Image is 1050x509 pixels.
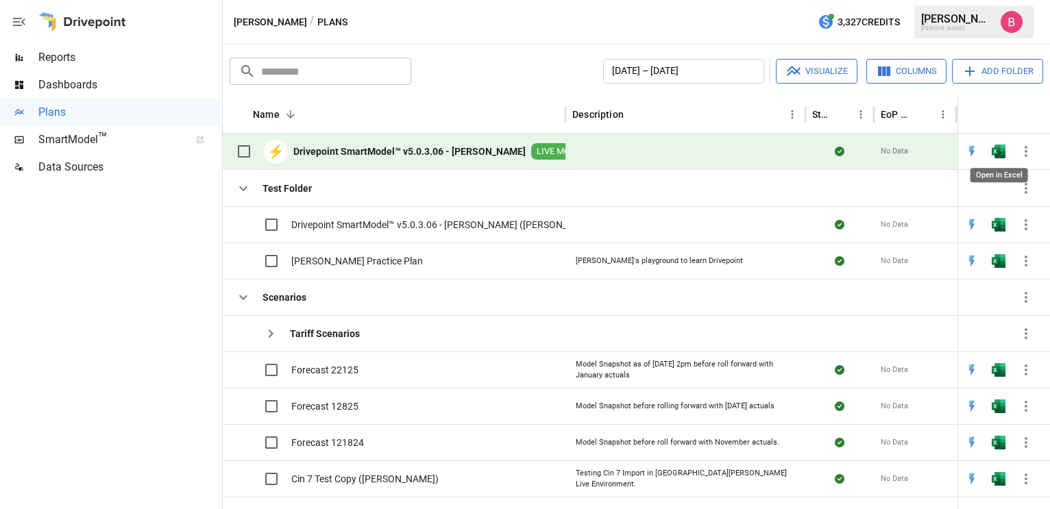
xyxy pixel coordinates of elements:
[992,363,1005,377] img: excel-icon.76473adf.svg
[970,168,1028,182] div: Open in Excel
[835,218,844,232] div: Sync complete
[921,25,992,32] div: [PERSON_NAME]
[234,14,307,31] button: [PERSON_NAME]
[832,105,851,124] button: Sort
[965,145,979,158] div: Open in Quick Edit
[992,145,1005,158] div: Open in Excel
[531,145,591,158] span: LIVE MODEL
[921,12,992,25] div: [PERSON_NAME]
[933,105,953,124] button: EoP Cash column menu
[1001,11,1023,33] img: Benny Fellows
[851,105,870,124] button: Status column menu
[576,359,795,380] div: Model Snapshot as of [DATE] 2pm before roll forward with January actuals
[603,59,764,84] button: [DATE] – [DATE]
[881,473,908,484] span: No Data
[965,363,979,377] img: quick-edit-flash.b8aec18c.svg
[835,145,844,158] div: Sync complete
[992,218,1005,232] div: Open in Excel
[992,254,1005,268] div: Open in Excel
[262,290,306,304] b: Scenarios
[992,3,1031,41] button: Benny Fellows
[262,182,312,195] b: Test Folder
[835,363,844,377] div: Sync complete
[576,437,779,448] div: Model Snapshot before roll forward with November actuals.
[965,436,979,449] img: quick-edit-flash.b8aec18c.svg
[290,327,360,340] b: Tariff Scenarios
[992,145,1005,158] img: excel-icon.76473adf.svg
[291,399,358,413] span: Forecast 12825
[838,14,900,31] span: 3,327 Credits
[38,132,181,148] span: SmartModel
[812,10,905,35] button: 3,327Credits
[965,254,979,268] img: quick-edit-flash.b8aec18c.svg
[812,109,831,120] div: Status
[572,109,624,120] div: Description
[291,472,439,486] span: Cin 7 Test Copy ([PERSON_NAME])
[1021,105,1040,124] button: Sort
[965,145,979,158] img: quick-edit-flash.b8aec18c.svg
[881,109,913,120] div: EoP Cash
[281,105,300,124] button: Sort
[992,363,1005,377] div: Open in Excel
[965,218,979,232] div: Open in Quick Edit
[291,436,364,449] span: Forecast 121824
[965,218,979,232] img: quick-edit-flash.b8aec18c.svg
[914,105,933,124] button: Sort
[992,472,1005,486] img: excel-icon.76473adf.svg
[835,472,844,486] div: Sync complete
[835,436,844,449] div: Sync complete
[881,146,908,157] span: No Data
[98,129,108,147] span: ™
[38,77,219,93] span: Dashboards
[992,472,1005,486] div: Open in Excel
[881,364,908,375] span: No Data
[576,256,743,266] div: [PERSON_NAME]'s playground to learn Drivepoint
[881,256,908,266] span: No Data
[291,363,358,377] span: Forecast 22125
[992,254,1005,268] img: excel-icon.76473adf.svg
[965,472,979,486] img: quick-edit-flash.b8aec18c.svg
[965,436,979,449] div: Open in Quick Edit
[776,59,857,84] button: Visualize
[835,399,844,413] div: Sync complete
[952,59,1043,84] button: Add Folder
[992,399,1005,413] div: Open in Excel
[38,159,219,175] span: Data Sources
[291,254,423,268] span: [PERSON_NAME] Practice Plan
[881,401,908,412] span: No Data
[965,363,979,377] div: Open in Quick Edit
[992,218,1005,232] img: excel-icon.76473adf.svg
[291,218,600,232] span: Drivepoint SmartModel™ v5.0.3.06 - [PERSON_NAME] ([PERSON_NAME])
[881,219,908,230] span: No Data
[38,104,219,121] span: Plans
[264,140,288,164] div: ⚡
[965,472,979,486] div: Open in Quick Edit
[576,468,795,489] div: Testing Cin 7 Import in [GEOGRAPHIC_DATA][PERSON_NAME] Live Environment.
[38,49,219,66] span: Reports
[965,254,979,268] div: Open in Quick Edit
[625,105,644,124] button: Sort
[576,401,774,412] div: Model Snapshot before rolling forward with [DATE] actuals
[881,437,908,448] span: No Data
[783,105,802,124] button: Description column menu
[992,436,1005,449] div: Open in Excel
[866,59,947,84] button: Columns
[835,254,844,268] div: Sync complete
[965,399,979,413] div: Open in Quick Edit
[293,145,526,158] b: Drivepoint SmartModel™ v5.0.3.06 - [PERSON_NAME]
[310,14,315,31] div: /
[992,436,1005,449] img: excel-icon.76473adf.svg
[253,109,280,120] div: Name
[965,399,979,413] img: quick-edit-flash.b8aec18c.svg
[992,399,1005,413] img: excel-icon.76473adf.svg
